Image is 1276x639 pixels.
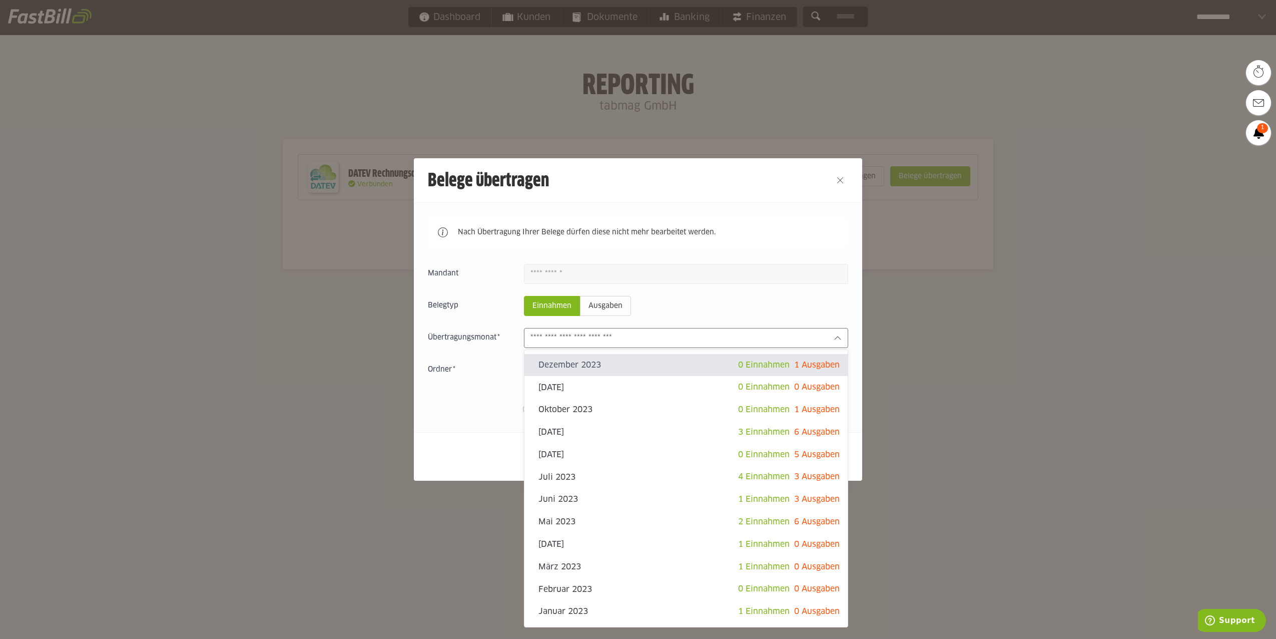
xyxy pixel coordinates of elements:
[524,399,848,421] sl-option: Oktober 2023
[524,578,848,600] sl-option: Februar 2023
[738,518,790,526] span: 2 Einnahmen
[794,361,840,369] span: 1 Ausgaben
[794,563,840,571] span: 0 Ausgaben
[794,540,840,548] span: 0 Ausgaben
[580,296,631,316] sl-radio-button: Ausgaben
[738,428,790,436] span: 3 Einnahmen
[794,451,840,459] span: 5 Ausgaben
[794,406,840,414] span: 1 Ausgaben
[794,585,840,593] span: 0 Ausgaben
[794,473,840,481] span: 3 Ausgaben
[794,607,840,615] span: 0 Ausgaben
[524,421,848,444] sl-option: [DATE]
[524,600,848,623] sl-option: Januar 2023
[794,518,840,526] span: 6 Ausgaben
[524,296,580,316] sl-radio-button: Einnahmen
[1257,123,1268,133] span: 1
[1198,609,1266,634] iframe: Öffnet ein Widget, in dem Sie weitere Informationen finden
[738,361,790,369] span: 0 Einnahmen
[738,451,790,459] span: 0 Einnahmen
[428,404,848,414] sl-switch: Bereits übertragene Belege werden übermittelt
[794,383,840,391] span: 0 Ausgaben
[524,376,848,399] sl-option: [DATE]
[738,540,790,548] span: 1 Einnahmen
[524,533,848,556] sl-option: [DATE]
[738,607,790,615] span: 1 Einnahmen
[524,556,848,578] sl-option: März 2023
[738,473,790,481] span: 4 Einnahmen
[738,563,790,571] span: 1 Einnahmen
[738,383,790,391] span: 0 Einnahmen
[524,354,848,377] sl-option: Dezember 2023
[794,428,840,436] span: 6 Ausgaben
[1246,120,1271,145] a: 1
[738,585,790,593] span: 0 Einnahmen
[524,444,848,466] sl-option: [DATE]
[794,495,840,503] span: 3 Ausgaben
[738,495,790,503] span: 1 Einnahmen
[524,466,848,488] sl-option: Juli 2023
[524,488,848,511] sl-option: Juni 2023
[738,406,790,414] span: 0 Einnahmen
[524,511,848,533] sl-option: Mai 2023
